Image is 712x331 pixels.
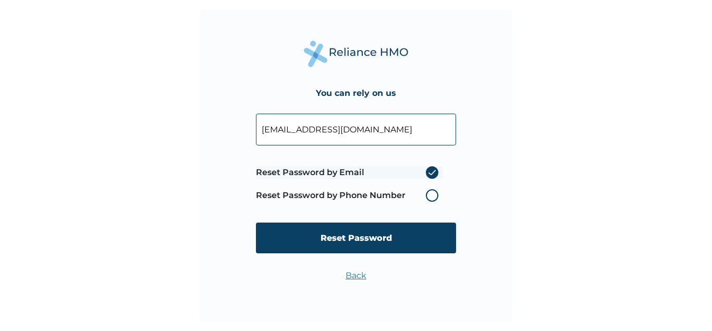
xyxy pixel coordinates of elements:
input: Reset Password [256,223,456,253]
span: Password reset method [256,161,444,207]
a: Back [346,271,366,280]
label: Reset Password by Email [256,166,444,179]
input: Your Enrollee ID or Email Address [256,114,456,145]
h4: You can rely on us [316,88,396,98]
label: Reset Password by Phone Number [256,189,444,202]
img: Reliance Health's Logo [304,41,408,67]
